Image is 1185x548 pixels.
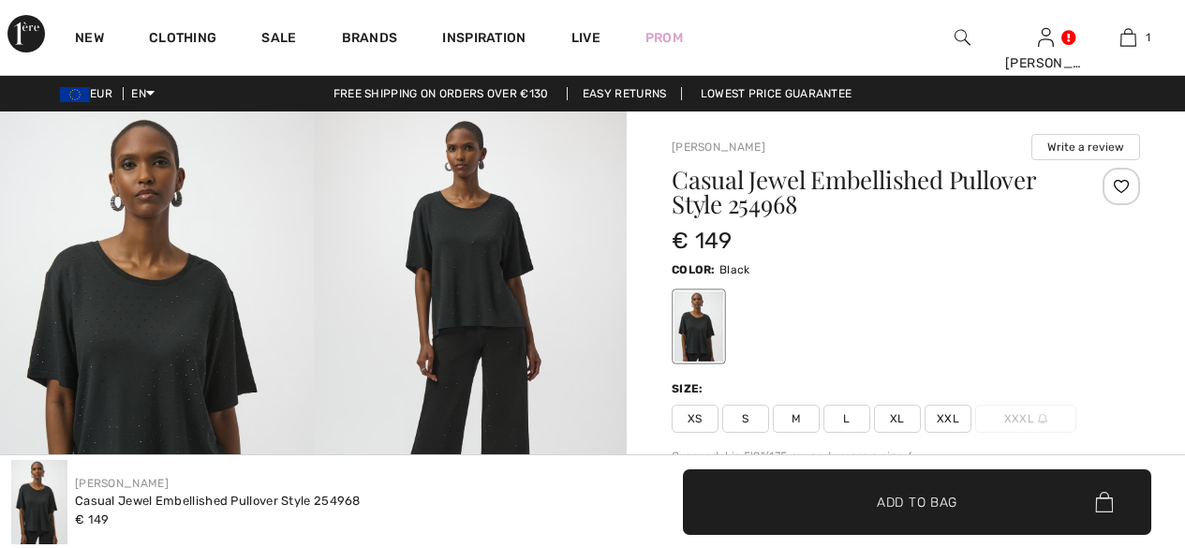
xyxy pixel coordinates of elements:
span: M [773,405,820,433]
span: XL [874,405,921,433]
div: Size: [672,380,707,397]
span: Add to Bag [877,492,957,511]
a: Sign In [1038,28,1054,46]
a: Lowest Price Guarantee [686,87,867,100]
img: 1ère Avenue [7,15,45,52]
span: € 149 [672,228,733,254]
div: Casual Jewel Embellished Pullover Style 254968 [75,492,361,511]
span: XS [672,405,718,433]
span: EUR [60,87,120,100]
button: Write a review [1031,134,1140,160]
a: Prom [645,28,683,48]
span: Inspiration [442,30,526,50]
a: Sale [261,30,296,50]
a: [PERSON_NAME] [672,141,765,154]
div: [PERSON_NAME] [1005,53,1087,73]
img: ring-m.svg [1038,414,1047,423]
div: Our model is 5'9"/175 cm and wears a size 6. [672,448,1140,465]
a: Easy Returns [567,87,683,100]
span: EN [131,87,155,100]
span: L [823,405,870,433]
img: search the website [955,26,970,49]
span: 1 [1146,29,1150,46]
span: Black [719,263,750,276]
button: Add to Bag [683,469,1151,535]
img: Bag.svg [1095,492,1113,512]
span: XXL [925,405,971,433]
img: My Info [1038,26,1054,49]
h1: Casual Jewel Embellished Pullover Style 254968 [672,168,1062,216]
span: € 149 [75,512,110,526]
a: New [75,30,104,50]
a: Clothing [149,30,216,50]
a: 1 [1088,26,1169,49]
a: [PERSON_NAME] [75,477,169,490]
img: Casual Jewel Embellished Pullover Style 254968 [11,460,67,544]
a: Live [571,28,600,48]
a: Brands [342,30,398,50]
img: My Bag [1120,26,1136,49]
a: Free shipping on orders over €130 [318,87,564,100]
span: S [722,405,769,433]
span: XXXL [975,405,1076,433]
img: Euro [60,87,90,102]
div: Black [674,291,723,362]
span: Color: [672,263,716,276]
